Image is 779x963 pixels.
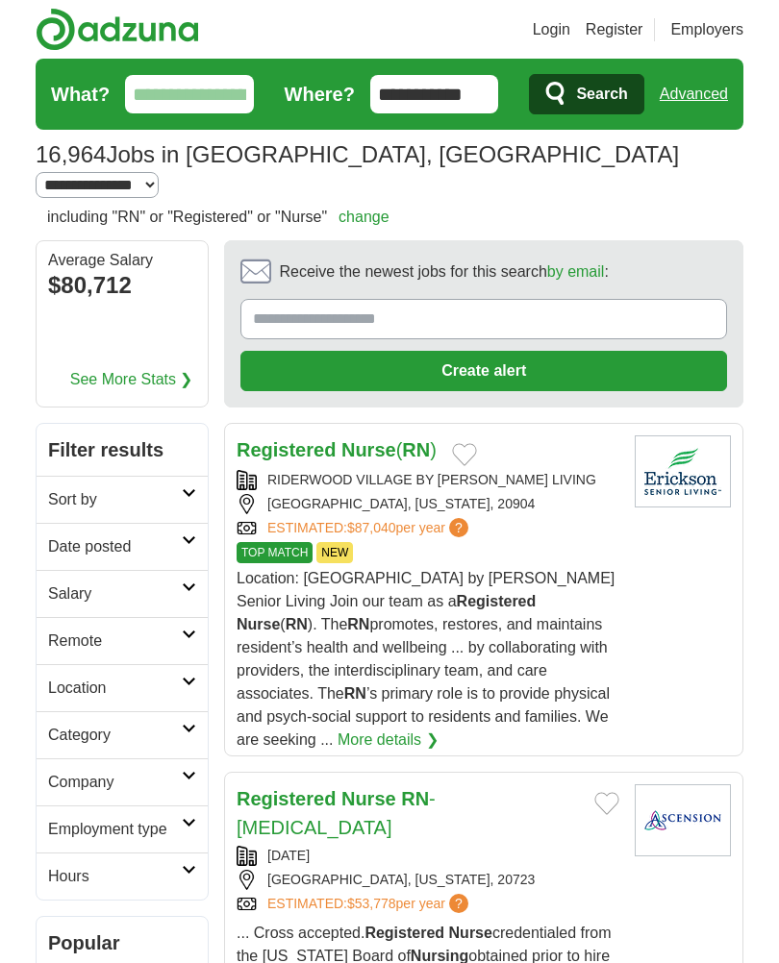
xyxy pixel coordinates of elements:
div: $80,712 [48,268,196,303]
button: Search [529,74,643,114]
h2: Hours [48,865,182,888]
a: Salary [37,570,208,617]
a: Remote [37,617,208,664]
strong: RN [286,616,308,632]
span: Receive the newest jobs for this search : [279,260,608,284]
img: Ascension logo [635,784,731,856]
a: Category [37,711,208,758]
strong: Nurse [341,788,396,809]
a: Employers [670,18,743,41]
strong: RN [347,616,369,632]
label: Where? [285,80,355,109]
button: Add to favorite jobs [452,443,477,466]
a: Register [586,18,643,41]
span: NEW [316,542,353,563]
h2: Sort by [48,488,182,511]
button: Create alert [240,351,727,391]
h2: including "RN" or "Registered" or "Nurse" [47,206,389,229]
strong: RN [401,788,429,809]
a: See More Stats ❯ [70,368,193,391]
span: ? [449,894,468,913]
strong: Registered [364,925,444,941]
span: ? [449,518,468,537]
span: $53,778 [347,896,396,911]
a: Date posted [37,523,208,570]
h2: Category [48,724,182,747]
a: Employment type [37,805,208,852]
a: ESTIMATED:$53,778per year? [267,894,472,914]
a: Registered Nurse(RN) [237,439,437,460]
strong: Nurse [449,925,492,941]
span: $87,040 [347,520,396,535]
div: RIDERWOOD VILLAGE BY [PERSON_NAME] LIVING [237,470,619,490]
a: Advanced [660,75,728,113]
a: Hours [37,852,208,900]
img: Adzuna logo [36,8,199,51]
strong: RN [402,439,430,460]
h2: Remote [48,630,182,653]
div: [GEOGRAPHIC_DATA], [US_STATE], 20723 [237,870,619,890]
h1: Jobs in [GEOGRAPHIC_DATA], [GEOGRAPHIC_DATA] [36,141,679,167]
strong: Registered [457,593,537,609]
h2: Location [48,677,182,700]
a: Login [533,18,570,41]
div: [GEOGRAPHIC_DATA], [US_STATE], 20904 [237,494,619,514]
strong: Nurse [237,616,280,632]
span: Location: [GEOGRAPHIC_DATA] by [PERSON_NAME] Senior Living Join our team as a ( ). The promotes, ... [237,570,615,748]
div: Average Salary [48,253,196,268]
a: [DATE] [267,848,310,863]
a: ESTIMATED:$87,040per year? [267,518,472,538]
img: Company logo [635,435,731,507]
span: 16,964 [36,137,106,172]
a: Sort by [37,476,208,523]
h2: Employment type [48,818,182,841]
h2: Date posted [48,535,182,558]
a: Location [37,664,208,711]
h2: Salary [48,582,182,605]
a: More details ❯ [338,728,439,752]
h2: Filter results [37,424,208,476]
a: Company [37,758,208,805]
button: Add to favorite jobs [594,792,619,815]
strong: RN [344,685,366,702]
label: What? [51,80,110,109]
span: Search [576,75,627,113]
a: change [339,209,389,225]
strong: Registered [237,439,336,460]
a: by email [547,263,605,280]
a: Registered Nurse RN- [MEDICAL_DATA] [237,788,436,838]
strong: Nurse [341,439,396,460]
span: TOP MATCH [237,542,313,563]
h2: Company [48,771,182,794]
strong: Registered [237,788,336,809]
